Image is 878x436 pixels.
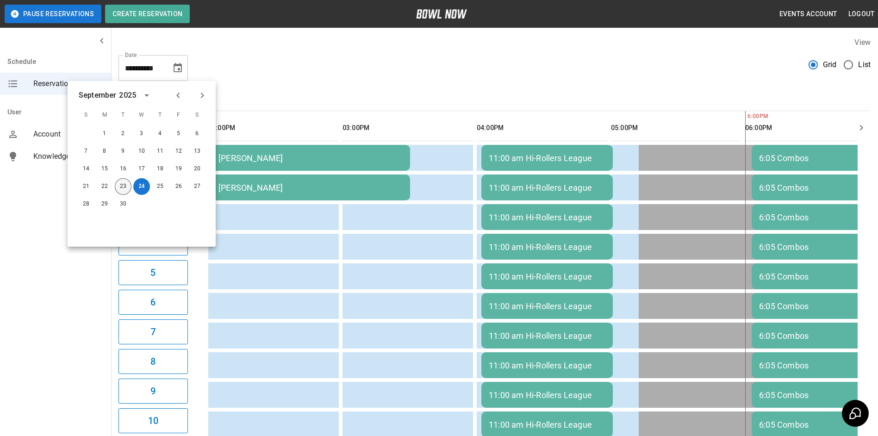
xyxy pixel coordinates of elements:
button: Sep 10, 2025 [133,143,150,160]
button: Sep 18, 2025 [152,161,168,177]
button: Sep 19, 2025 [170,161,187,177]
h6: 7 [150,324,156,339]
button: Sep 9, 2025 [115,143,131,160]
th: 02:00PM [208,115,339,141]
button: calendar view is open, switch to year view [139,87,155,103]
button: Previous month [170,87,186,103]
button: Sep 22, 2025 [96,178,113,195]
div: 11:00 am Hi-Rollers League [489,183,605,193]
label: View [854,38,871,47]
div: 11:00 am Hi-Rollers League [489,420,605,430]
button: Sep 13, 2025 [189,143,205,160]
span: Knowledge Base [33,151,104,162]
div: 11:00 am Hi-Rollers League [489,361,605,370]
div: [PERSON_NAME] [218,183,403,193]
span: M [96,106,113,125]
button: Sep 14, 2025 [78,161,94,177]
button: Sep 21, 2025 [78,178,94,195]
button: Sep 4, 2025 [152,125,168,142]
h6: 10 [148,413,158,428]
button: Sep 3, 2025 [133,125,150,142]
div: 11:00 am Hi-Rollers League [489,390,605,400]
button: Sep 7, 2025 [78,143,94,160]
button: 10 [118,408,188,433]
button: 5 [118,260,188,285]
button: Events Account [776,6,841,23]
div: 11:00 am Hi-Rollers League [489,301,605,311]
button: Sep 28, 2025 [78,196,94,212]
button: 9 [118,379,188,404]
button: Sep 26, 2025 [170,178,187,195]
button: Sep 17, 2025 [133,161,150,177]
span: T [152,106,168,125]
button: 8 [118,349,188,374]
span: List [858,59,871,70]
span: 6:00PM [745,112,747,121]
button: Sep 24, 2025 [133,178,150,195]
button: Sep 2, 2025 [115,125,131,142]
div: [PERSON_NAME] [218,153,403,163]
span: Account [33,129,104,140]
button: Pause Reservations [5,5,101,23]
button: 7 [118,319,188,344]
span: F [170,106,187,125]
div: 2025 [119,90,136,101]
button: Sep 1, 2025 [96,125,113,142]
button: 6 [118,290,188,315]
span: W [133,106,150,125]
button: Sep 27, 2025 [189,178,205,195]
span: S [189,106,205,125]
h6: 5 [150,265,156,280]
div: September [79,90,116,101]
h6: 8 [150,354,156,369]
span: Grid [823,59,837,70]
span: Reservations [33,78,104,89]
button: Create Reservation [105,5,190,23]
button: Sep 20, 2025 [189,161,205,177]
button: Logout [845,6,878,23]
button: Sep 6, 2025 [189,125,205,142]
h6: 6 [150,295,156,310]
button: Sep 23, 2025 [115,178,131,195]
button: Sep 25, 2025 [152,178,168,195]
div: 11:00 am Hi-Rollers League [489,331,605,341]
button: Sep 11, 2025 [152,143,168,160]
h6: 9 [150,384,156,399]
div: 11:00 am Hi-Rollers League [489,272,605,281]
button: Choose date, selected date is Sep 24, 2025 [168,59,187,77]
button: Sep 5, 2025 [170,125,187,142]
img: logo [416,9,467,19]
button: Next month [194,87,210,103]
button: Sep 8, 2025 [96,143,113,160]
div: 11:00 am Hi-Rollers League [489,153,605,163]
button: Sep 15, 2025 [96,161,113,177]
div: inventory tabs [118,88,871,111]
div: 11:00 am Hi-Rollers League [489,242,605,252]
div: 11:00 am Hi-Rollers League [489,212,605,222]
span: T [115,106,131,125]
button: Sep 16, 2025 [115,161,131,177]
button: Sep 12, 2025 [170,143,187,160]
button: Sep 30, 2025 [115,196,131,212]
span: S [78,106,94,125]
button: Sep 29, 2025 [96,196,113,212]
